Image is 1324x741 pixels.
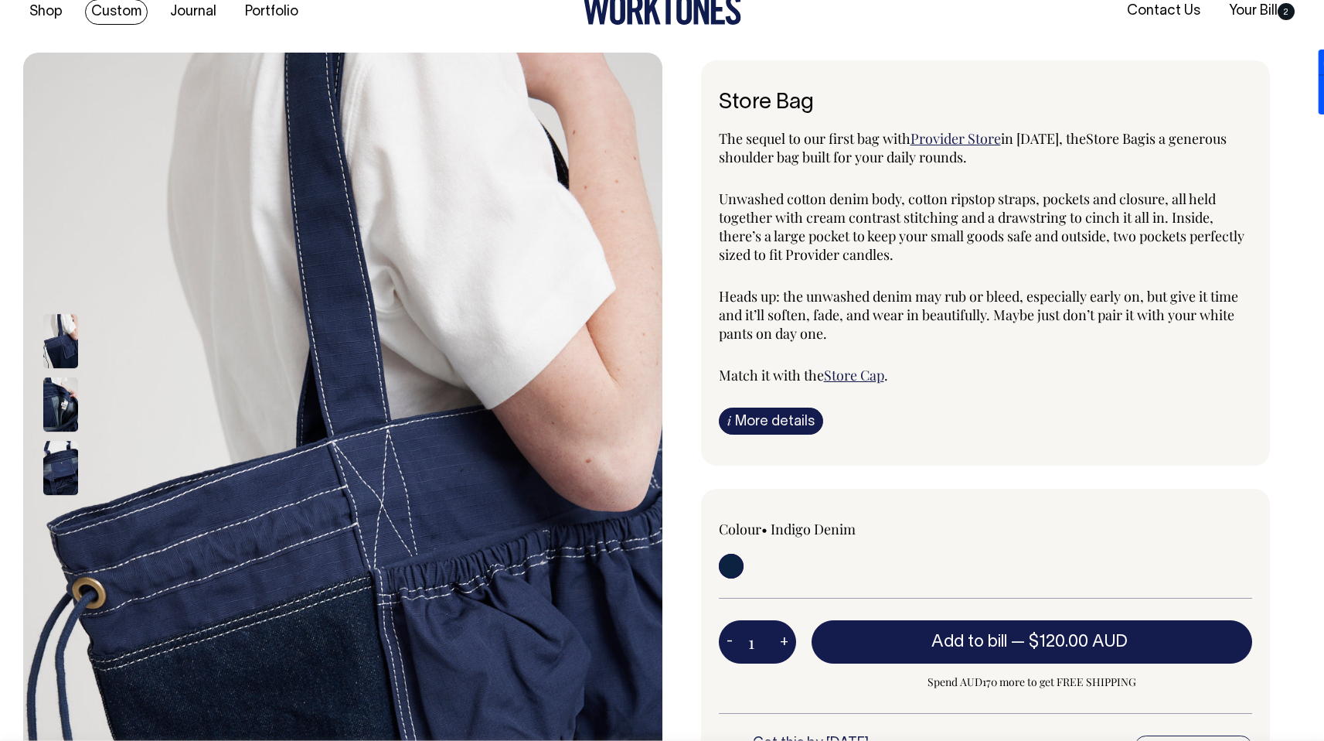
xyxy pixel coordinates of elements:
span: Heads up: the unwashed denim may rub or bleed, especially early on, but give it time and it’ll so... [719,287,1238,343]
span: $120.00 AUD [1029,634,1128,650]
button: + [772,627,796,657]
label: Indigo Denim [771,520,856,538]
span: is a generous shoulder bag built for your daily rounds. [719,129,1227,166]
span: Spend AUD170 more to get FREE SHIPPING [812,673,1253,691]
span: i [727,412,731,429]
div: Colour [719,520,932,538]
h6: Store Bag [719,91,1253,115]
button: Add to bill —$120.00 AUD [812,620,1253,664]
a: Provider Store [910,129,1001,148]
a: Store Cap [824,366,884,384]
span: 2 [1278,3,1295,20]
span: in [DATE], the [1001,129,1086,148]
img: indigo-denim [43,378,78,432]
button: - [719,627,740,657]
span: • [761,520,768,538]
span: Unwashed cotton denim body, cotton ripstop straps, pockets and closure, all held together with cr... [719,190,1244,264]
img: indigo-denim [43,315,78,369]
img: indigo-denim [43,442,78,496]
a: iMore details [719,408,823,435]
span: Match it with the . [719,366,888,384]
span: Store Bag [1086,129,1145,148]
span: The sequel to our first bag with [719,129,910,148]
span: Add to bill [931,634,1007,650]
span: — [1011,634,1132,650]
